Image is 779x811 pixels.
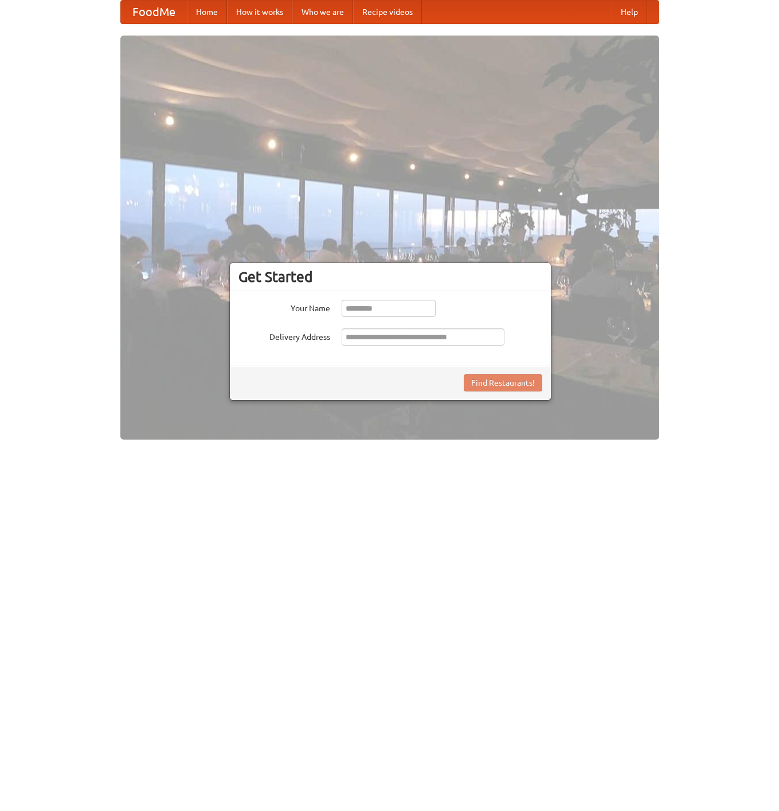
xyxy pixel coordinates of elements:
[238,300,330,314] label: Your Name
[612,1,647,23] a: Help
[121,1,187,23] a: FoodMe
[238,328,330,343] label: Delivery Address
[238,268,542,285] h3: Get Started
[187,1,227,23] a: Home
[292,1,353,23] a: Who we are
[227,1,292,23] a: How it works
[464,374,542,391] button: Find Restaurants!
[353,1,422,23] a: Recipe videos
